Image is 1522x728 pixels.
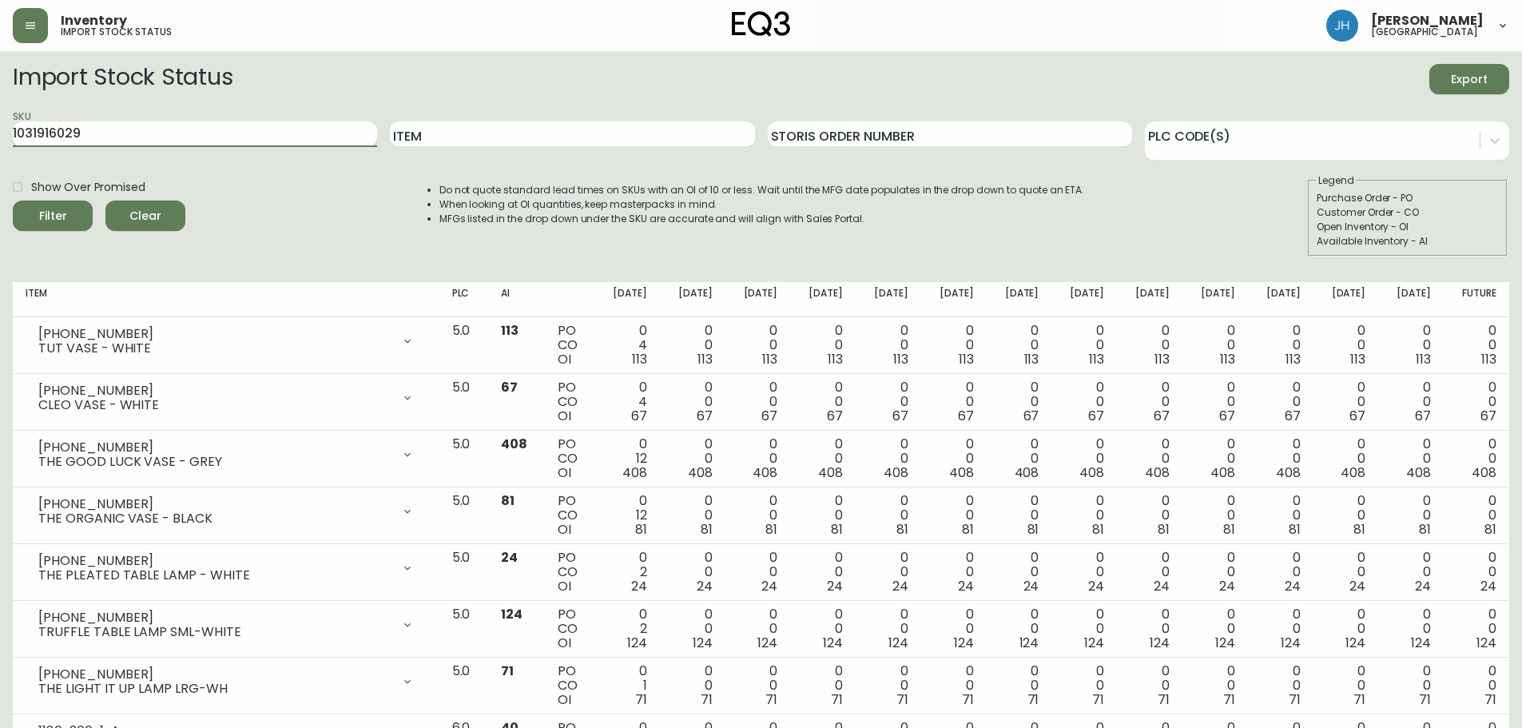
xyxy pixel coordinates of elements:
td: 5.0 [439,487,488,544]
th: [DATE] [921,282,987,317]
span: 408 [688,463,713,482]
span: 113 [1024,350,1039,368]
span: Export [1442,70,1496,90]
div: 0 0 [803,664,843,707]
div: PO CO [558,494,582,537]
span: 71 [896,690,908,709]
div: 0 0 [1326,380,1366,424]
span: 67 [761,407,777,425]
div: Purchase Order - PO [1317,191,1499,205]
span: 113 [697,350,713,368]
div: PO CO [558,607,582,650]
span: 24 [1415,577,1431,595]
div: 0 0 [803,380,843,424]
div: 0 0 [1195,324,1235,367]
th: [DATE] [594,282,660,317]
span: OI [558,577,571,595]
span: 81 [635,520,647,539]
div: 0 0 [673,324,713,367]
span: 113 [959,350,974,368]
div: [PHONE_NUMBER]CLEO VASE - WHITE [26,380,427,416]
div: 0 1 [607,664,647,707]
span: 124 [1476,634,1496,652]
div: 0 12 [607,494,647,537]
div: 0 0 [738,607,778,650]
span: 67 [501,378,518,396]
div: 0 0 [1130,607,1170,650]
span: 408 [1015,463,1039,482]
div: [PHONE_NUMBER] [38,667,391,682]
div: 0 0 [934,380,974,424]
span: 408 [1472,463,1496,482]
span: 81 [1092,520,1104,539]
div: [PHONE_NUMBER] [38,440,391,455]
span: 81 [831,520,843,539]
div: 0 0 [999,607,1039,650]
img: 84e3f111f4c7a5f860949652f1aaef2b [1326,10,1358,42]
span: 408 [1406,463,1431,482]
span: 408 [1210,463,1235,482]
div: 0 0 [738,437,778,480]
span: 113 [1416,350,1431,368]
div: 0 2 [607,607,647,650]
div: 0 0 [803,607,843,650]
span: 408 [949,463,974,482]
div: 0 4 [607,324,647,367]
div: 0 0 [1195,664,1235,707]
span: 71 [1353,690,1365,709]
h5: import stock status [61,27,172,37]
div: 0 0 [1064,607,1104,650]
div: 0 0 [1326,494,1366,537]
div: 0 0 [868,551,908,594]
div: 0 0 [1391,494,1431,537]
span: 124 [1281,634,1301,652]
span: 71 [1158,690,1170,709]
div: 0 12 [607,437,647,480]
span: 24 [501,548,518,567]
td: 5.0 [439,601,488,658]
div: 0 0 [1064,380,1104,424]
div: 0 0 [1326,664,1366,707]
div: 0 0 [1195,551,1235,594]
span: 81 [896,520,908,539]
div: 0 0 [673,664,713,707]
div: 0 0 [738,664,778,707]
span: 124 [823,634,843,652]
div: 0 0 [1261,324,1301,367]
span: 71 [635,690,647,709]
span: 113 [1350,350,1365,368]
div: 0 2 [607,551,647,594]
div: TRUFFLE TABLE LAMP SML-WHITE [38,625,391,639]
span: 408 [884,463,908,482]
span: 71 [701,690,713,709]
span: 24 [1023,577,1039,595]
span: 408 [622,463,647,482]
span: 124 [757,634,777,652]
span: 67 [1219,407,1235,425]
span: 24 [1285,577,1301,595]
span: 124 [1084,634,1104,652]
div: [PHONE_NUMBER]THE LIGHT IT UP LAMP LRG-WH [26,664,427,699]
div: [PHONE_NUMBER] [38,327,391,341]
div: 0 0 [1064,664,1104,707]
div: 0 0 [999,494,1039,537]
span: 408 [753,463,777,482]
legend: Legend [1317,173,1356,188]
span: 81 [962,520,974,539]
span: 24 [697,577,713,595]
button: Export [1429,64,1509,94]
div: 0 0 [999,324,1039,367]
span: 67 [1480,407,1496,425]
div: 0 0 [1456,494,1496,537]
span: 71 [1027,690,1039,709]
span: 67 [1285,407,1301,425]
span: 24 [1219,577,1235,595]
span: 124 [1345,634,1365,652]
div: 0 0 [1261,664,1301,707]
span: 67 [1088,407,1104,425]
div: 0 0 [1456,607,1496,650]
li: Do not quote standard lead times on SKUs with an OI of 10 or less. Wait until the MFG date popula... [439,183,1085,197]
div: 0 0 [1064,494,1104,537]
div: 0 0 [1261,607,1301,650]
div: [PHONE_NUMBER]THE ORGANIC VASE - BLACK [26,494,427,529]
